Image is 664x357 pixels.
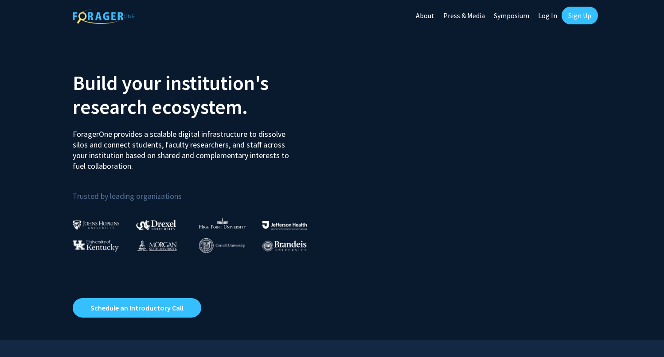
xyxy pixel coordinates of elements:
p: ForagerOne provides a scalable digital infrastructure to dissolve silos and connect students, fac... [73,122,295,171]
img: Drexel University [136,220,176,230]
img: High Point University [199,218,246,229]
img: Morgan State University [136,240,177,251]
img: ForagerOne Logo [73,8,135,24]
img: Cornell University [199,238,245,253]
a: Sign Up [562,7,598,24]
p: Trusted by leading organizations [73,178,325,203]
img: Thomas Jefferson University [262,221,307,229]
img: University of Kentucky [73,240,119,252]
img: Johns Hopkins University [73,220,120,229]
h2: Build your institution's research ecosystem. [73,71,325,119]
a: Opens in a new tab [73,298,201,318]
img: Brandeis University [262,241,307,252]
